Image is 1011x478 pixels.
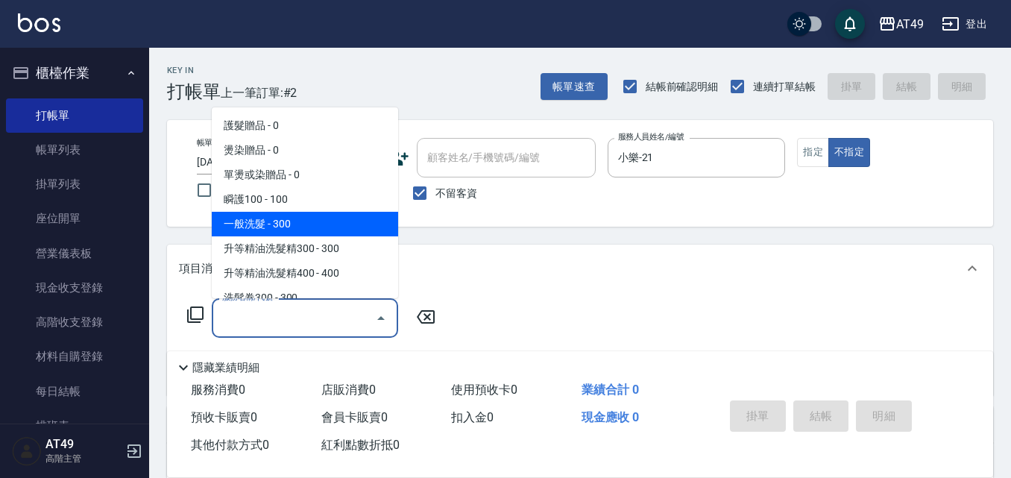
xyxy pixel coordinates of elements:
[167,81,221,102] h3: 打帳單
[191,383,245,397] span: 服務消費 0
[6,167,143,201] a: 掛單列表
[753,79,816,95] span: 連續打單結帳
[167,66,221,75] h2: Key In
[45,452,122,465] p: 高階主管
[936,10,993,38] button: 登出
[541,73,608,101] button: 帳單速查
[6,98,143,133] a: 打帳單
[45,437,122,452] h5: AT49
[191,438,269,452] span: 其他付款方式 0
[6,54,143,92] button: 櫃檯作業
[212,113,398,138] span: 護髮贈品 - 0
[646,79,719,95] span: 結帳前確認明細
[435,186,477,201] span: 不留客資
[835,9,865,39] button: save
[872,9,930,40] button: AT49
[6,133,143,167] a: 帳單列表
[896,15,924,34] div: AT49
[6,374,143,409] a: 每日結帳
[212,212,398,236] span: 一般洗髮 - 300
[191,410,257,424] span: 預收卡販賣 0
[828,138,870,167] button: 不指定
[197,137,228,148] label: 帳單日期
[6,201,143,236] a: 座位開單
[12,436,42,466] img: Person
[197,150,342,174] input: YYYY/MM/DD hh:mm
[6,236,143,271] a: 營業儀表板
[797,138,829,167] button: 指定
[582,410,639,424] span: 現金應收 0
[451,383,517,397] span: 使用預收卡 0
[6,305,143,339] a: 高階收支登錄
[179,261,224,277] p: 項目消費
[212,261,398,286] span: 升等精油洗髮精400 - 400
[221,84,297,102] span: 上一筆訂單:#2
[167,245,993,292] div: 項目消費
[618,131,684,142] label: 服務人員姓名/編號
[6,409,143,443] a: 排班表
[212,163,398,187] span: 單燙或染贈品 - 0
[6,339,143,374] a: 材料自購登錄
[582,383,639,397] span: 業績合計 0
[321,438,400,452] span: 紅利點數折抵 0
[369,306,393,330] button: Close
[18,13,60,32] img: Logo
[321,410,388,424] span: 會員卡販賣 0
[212,187,398,212] span: 瞬護100 - 100
[212,236,398,261] span: 升等精油洗髮精300 - 300
[212,138,398,163] span: 燙染贈品 - 0
[321,383,376,397] span: 店販消費 0
[6,271,143,305] a: 現金收支登錄
[451,410,494,424] span: 扣入金 0
[212,286,398,310] span: 洗髮卷300 - 300
[192,360,259,376] p: 隱藏業績明細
